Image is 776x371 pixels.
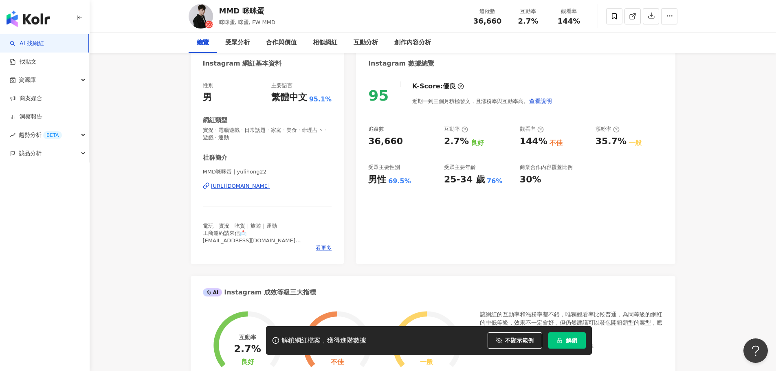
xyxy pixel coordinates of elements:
[368,87,389,104] div: 95
[354,38,378,48] div: 互動分析
[480,311,663,335] div: 該網紅的互動率和漲粉率都不錯，唯獨觀看率比較普通，為同等級的網紅的中低等級，效果不一定會好，但仍然建議可以發包開箱類型的案型，應該會比較有成效！
[444,125,468,133] div: 互動率
[331,358,344,366] div: 不佳
[566,337,577,344] span: 解鎖
[487,177,502,186] div: 76%
[281,336,366,345] div: 解鎖網紅檔案，獲得進階數據
[10,58,37,66] a: 找貼文
[225,38,250,48] div: 受眾分析
[529,98,552,104] span: 查看說明
[520,135,547,148] div: 144%
[520,164,573,171] div: 商業合作內容覆蓋比例
[10,94,42,103] a: 商案媒合
[19,71,36,89] span: 資源庫
[388,177,411,186] div: 69.5%
[420,358,433,366] div: 一般
[548,332,586,349] button: 解鎖
[313,38,337,48] div: 相似網紅
[472,7,503,15] div: 追蹤數
[529,93,552,109] button: 查看說明
[473,17,501,25] span: 36,660
[368,59,434,68] div: Instagram 數據總覽
[10,113,42,121] a: 洞察報告
[241,358,254,366] div: 良好
[444,135,469,148] div: 2.7%
[43,131,62,139] div: BETA
[266,38,297,48] div: 合作與價值
[19,126,62,144] span: 趨勢分析
[7,11,50,27] img: logo
[444,173,485,186] div: 25-34 歲
[444,164,476,171] div: 受眾主要年齡
[203,223,301,251] span: 電玩｜實況｜吃貨｜旅遊｜運動 工商邀約請來信📩 [EMAIL_ADDRESS][DOMAIN_NAME] MMDx雪坊優格🦊👍⬇️
[271,91,307,104] div: 繁體中文
[557,338,563,343] span: lock
[203,82,213,89] div: 性別
[203,288,316,297] div: Instagram 成效等級三大指標
[443,82,456,91] div: 優良
[394,38,431,48] div: 創作內容分析
[412,93,552,109] div: 近期一到三個月積極發文，且漲粉率與互動率高。
[219,19,275,25] span: 咪咪蛋, 咪蛋, FW MMD
[518,17,539,25] span: 2.7%
[505,337,534,344] span: 不顯示範例
[558,17,580,25] span: 144%
[271,82,292,89] div: 主要語言
[211,182,270,190] div: [URL][DOMAIN_NAME]
[520,125,544,133] div: 觀看率
[629,138,642,147] div: 一般
[368,173,386,186] div: 男性
[309,95,332,104] span: 95.1%
[368,125,384,133] div: 追蹤數
[368,135,403,148] div: 36,660
[471,138,484,147] div: 良好
[203,116,227,125] div: 網紅類型
[596,135,627,148] div: 35.7%
[316,244,332,252] span: 看更多
[197,38,209,48] div: 總覽
[488,332,542,349] button: 不顯示範例
[189,4,213,29] img: KOL Avatar
[10,40,44,48] a: searchAI 找網紅
[203,154,227,162] div: 社群簡介
[554,7,585,15] div: 觀看率
[412,82,464,91] div: K-Score :
[10,132,15,138] span: rise
[203,127,332,141] span: 實況 · 電腦遊戲 · 日常話題 · 家庭 · 美食 · 命理占卜 · 遊戲 · 運動
[203,288,222,296] div: AI
[203,168,332,176] span: MMD咪咪蛋 | yulihong22
[550,138,563,147] div: 不佳
[219,6,275,16] div: MMD 咪咪蛋
[203,91,212,104] div: 男
[513,7,544,15] div: 互動率
[596,125,620,133] div: 漲粉率
[203,182,332,190] a: [URL][DOMAIN_NAME]
[203,59,282,68] div: Instagram 網紅基本資料
[19,144,42,162] span: 競品分析
[520,173,541,186] div: 30%
[368,164,400,171] div: 受眾主要性別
